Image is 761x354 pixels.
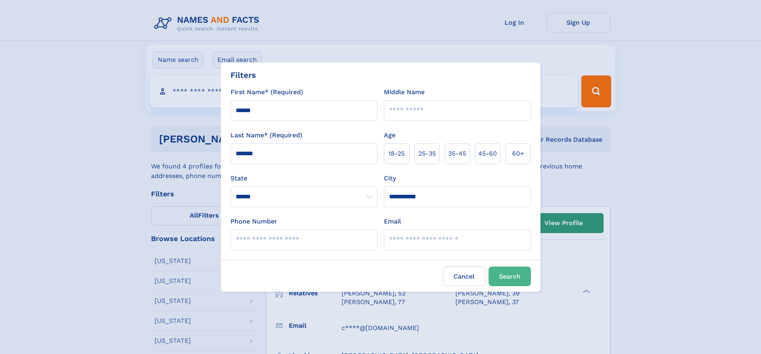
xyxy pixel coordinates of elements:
span: 25‑35 [418,149,436,158]
span: 45‑60 [478,149,497,158]
label: Age [384,131,395,140]
div: Filters [230,69,256,81]
span: 60+ [512,149,524,158]
label: First Name* (Required) [230,87,303,97]
label: City [384,174,396,183]
button: Search [489,267,531,286]
label: State [230,174,378,183]
label: Middle Name [384,87,425,97]
label: Last Name* (Required) [230,131,302,140]
label: Phone Number [230,217,277,226]
span: 35‑45 [448,149,466,158]
label: Cancel [443,267,485,286]
span: 18‑25 [388,149,405,158]
label: Email [384,217,401,226]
